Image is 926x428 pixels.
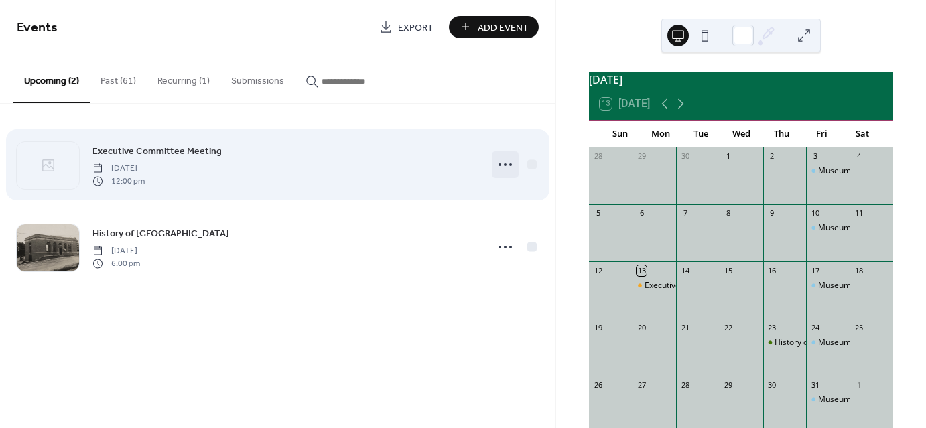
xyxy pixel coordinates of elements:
[637,208,647,218] div: 6
[13,54,90,103] button: Upcoming (2)
[767,151,777,161] div: 2
[92,257,140,269] span: 6:00 pm
[92,163,145,175] span: [DATE]
[680,380,690,390] div: 28
[854,323,864,333] div: 25
[680,208,690,218] div: 7
[810,208,820,218] div: 10
[680,265,690,275] div: 14
[681,121,721,147] div: Tue
[806,337,850,348] div: Museum Open
[806,280,850,291] div: Museum Open
[92,245,140,257] span: [DATE]
[854,265,864,275] div: 18
[645,280,756,291] div: Executive Committee Meeting
[637,265,647,275] div: 13
[589,72,893,88] div: [DATE]
[763,337,807,348] div: History of Kennebec Water District
[767,265,777,275] div: 16
[806,394,850,405] div: Museum Open
[637,380,647,390] div: 27
[761,121,801,147] div: Thu
[593,208,603,218] div: 5
[810,380,820,390] div: 31
[92,226,229,241] a: History of [GEOGRAPHIC_DATA]
[593,151,603,161] div: 28
[724,380,734,390] div: 29
[854,208,864,218] div: 11
[680,323,690,333] div: 21
[767,208,777,218] div: 9
[220,54,295,102] button: Submissions
[17,15,58,41] span: Events
[818,337,873,348] div: Museum Open
[449,16,539,38] button: Add Event
[92,227,229,241] span: History of [GEOGRAPHIC_DATA]
[724,151,734,161] div: 1
[810,151,820,161] div: 3
[398,21,434,35] span: Export
[775,337,894,348] div: History of [GEOGRAPHIC_DATA]
[801,121,842,147] div: Fri
[637,323,647,333] div: 20
[593,265,603,275] div: 12
[818,165,873,177] div: Museum Open
[818,280,873,291] div: Museum Open
[854,151,864,161] div: 4
[369,16,444,38] a: Export
[818,222,873,234] div: Museum Open
[721,121,761,147] div: Wed
[842,121,882,147] div: Sat
[767,323,777,333] div: 23
[147,54,220,102] button: Recurring (1)
[806,222,850,234] div: Museum Open
[680,151,690,161] div: 30
[478,21,529,35] span: Add Event
[818,394,873,405] div: Museum Open
[92,145,222,159] span: Executive Committee Meeting
[92,175,145,187] span: 12:00 pm
[637,151,647,161] div: 29
[810,323,820,333] div: 24
[90,54,147,102] button: Past (61)
[92,143,222,159] a: Executive Committee Meeting
[767,380,777,390] div: 30
[724,323,734,333] div: 22
[633,280,676,291] div: Executive Committee Meeting
[640,121,680,147] div: Mon
[600,121,640,147] div: Sun
[724,265,734,275] div: 15
[724,208,734,218] div: 8
[854,380,864,390] div: 1
[593,323,603,333] div: 19
[810,265,820,275] div: 17
[806,165,850,177] div: Museum Open
[593,380,603,390] div: 26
